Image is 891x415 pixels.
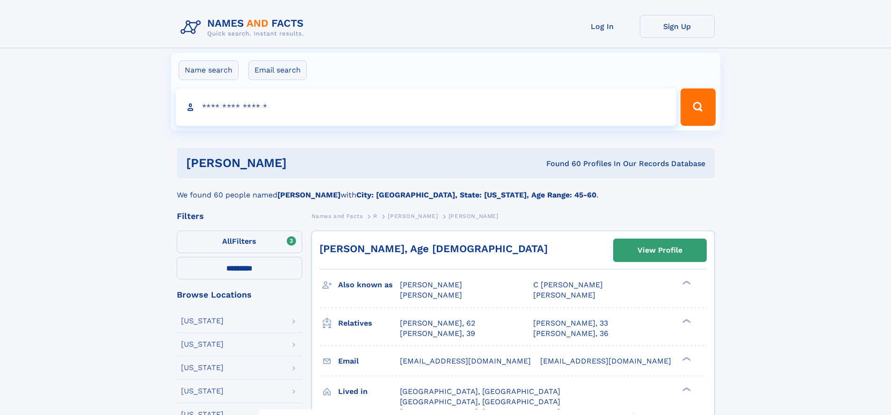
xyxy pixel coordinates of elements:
[449,213,499,219] span: [PERSON_NAME]
[177,178,715,201] div: We found 60 people named with .
[177,231,302,253] label: Filters
[400,280,462,289] span: [PERSON_NAME]
[533,328,608,339] a: [PERSON_NAME], 36
[640,15,715,38] a: Sign Up
[388,210,438,222] a: [PERSON_NAME]
[356,190,596,199] b: City: [GEOGRAPHIC_DATA], State: [US_STATE], Age Range: 45-60
[416,159,705,169] div: Found 60 Profiles In Our Records Database
[565,15,640,38] a: Log In
[222,237,232,246] span: All
[680,356,691,362] div: ❯
[179,60,239,80] label: Name search
[533,318,608,328] a: [PERSON_NAME], 33
[177,15,311,40] img: Logo Names and Facts
[248,60,307,80] label: Email search
[637,240,682,261] div: View Profile
[186,157,417,169] h1: [PERSON_NAME]
[277,190,340,199] b: [PERSON_NAME]
[176,88,677,126] input: search input
[680,318,691,324] div: ❯
[388,213,438,219] span: [PERSON_NAME]
[181,387,224,395] div: [US_STATE]
[400,318,475,328] a: [PERSON_NAME], 62
[373,213,377,219] span: R
[533,280,603,289] span: C [PERSON_NAME]
[338,353,400,369] h3: Email
[319,243,548,255] a: [PERSON_NAME], Age [DEMOGRAPHIC_DATA]
[400,328,475,339] a: [PERSON_NAME], 39
[181,341,224,348] div: [US_STATE]
[181,364,224,371] div: [US_STATE]
[311,210,363,222] a: Names and Facts
[338,277,400,293] h3: Also known as
[540,357,671,365] span: [EMAIL_ADDRESS][DOMAIN_NAME]
[338,315,400,331] h3: Relatives
[400,357,531,365] span: [EMAIL_ADDRESS][DOMAIN_NAME]
[373,210,377,222] a: R
[680,280,691,286] div: ❯
[533,291,595,299] span: [PERSON_NAME]
[400,397,560,406] span: [GEOGRAPHIC_DATA], [GEOGRAPHIC_DATA]
[400,387,560,396] span: [GEOGRAPHIC_DATA], [GEOGRAPHIC_DATA]
[680,386,691,392] div: ❯
[177,212,302,220] div: Filters
[338,384,400,400] h3: Lived in
[400,291,462,299] span: [PERSON_NAME]
[614,239,706,262] a: View Profile
[681,88,715,126] button: Search Button
[181,317,224,325] div: [US_STATE]
[177,291,302,299] div: Browse Locations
